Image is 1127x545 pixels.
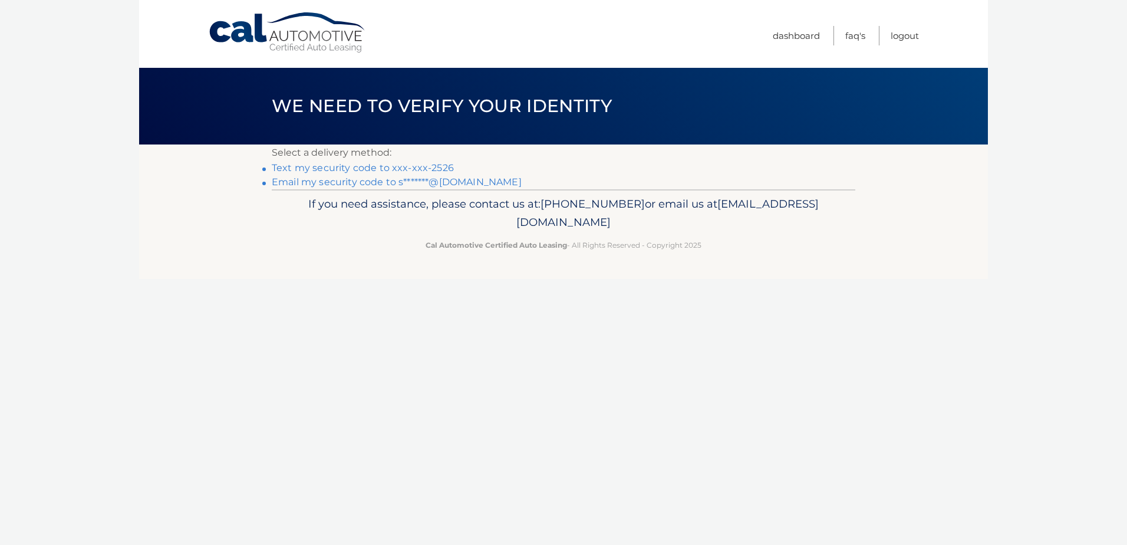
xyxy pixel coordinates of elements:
p: - All Rights Reserved - Copyright 2025 [279,239,848,251]
p: If you need assistance, please contact us at: or email us at [279,195,848,232]
a: Cal Automotive [208,12,367,54]
a: Dashboard [773,26,820,45]
a: Text my security code to xxx-xxx-2526 [272,162,454,173]
a: Email my security code to s*******@[DOMAIN_NAME] [272,176,522,188]
a: FAQ's [845,26,865,45]
span: [PHONE_NUMBER] [541,197,645,211]
a: Logout [891,26,919,45]
p: Select a delivery method: [272,145,855,161]
span: We need to verify your identity [272,95,612,117]
strong: Cal Automotive Certified Auto Leasing [426,241,567,249]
